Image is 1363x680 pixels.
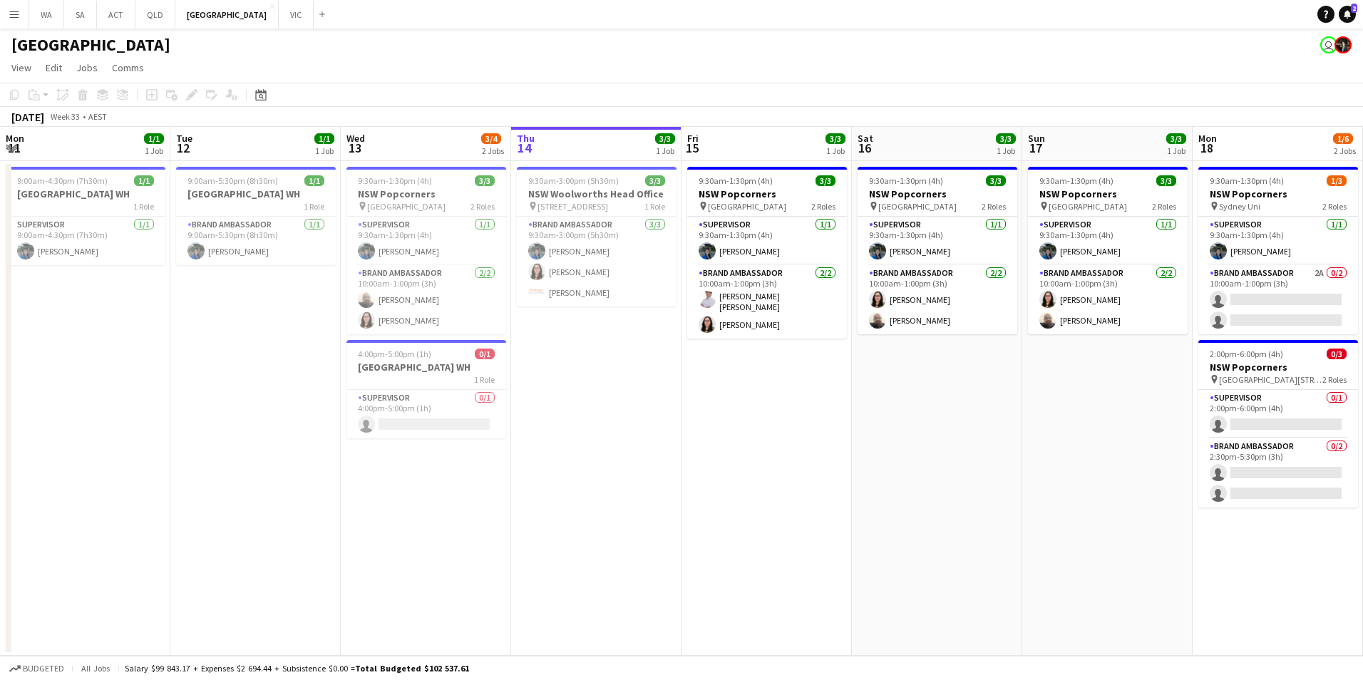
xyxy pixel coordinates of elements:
span: Jobs [76,61,98,74]
app-job-card: 9:30am-1:30pm (4h)3/3NSW Popcorners [GEOGRAPHIC_DATA]2 RolesSupervisor1/19:30am-1:30pm (4h)[PERSO... [1028,167,1188,334]
a: 2 [1339,6,1356,23]
app-card-role: Brand Ambassador2A0/210:00am-1:00pm (3h) [1198,265,1358,334]
span: 17 [1026,140,1045,156]
div: 2 Jobs [482,145,504,156]
div: 1 Job [656,145,674,156]
button: SA [64,1,97,29]
button: WA [29,1,64,29]
span: 12 [174,140,192,156]
div: 1 Job [315,145,334,156]
app-job-card: 9:00am-5:30pm (8h30m)1/1[GEOGRAPHIC_DATA] WH1 RoleBrand Ambassador1/19:00am-5:30pm (8h30m)[PERSON... [176,167,336,265]
span: [STREET_ADDRESS] [538,201,608,212]
div: 1 Job [826,145,845,156]
span: 2 Roles [470,201,495,212]
app-card-role: Supervisor1/19:00am-4:30pm (7h30m)[PERSON_NAME] [6,217,165,265]
span: 2 Roles [1322,374,1347,385]
span: 1/6 [1333,133,1353,144]
span: 9:00am-5:30pm (8h30m) [187,175,278,186]
span: 9:30am-1:30pm (4h) [358,175,432,186]
app-card-role: Brand Ambassador2/210:00am-1:00pm (3h)[PERSON_NAME] [PERSON_NAME][PERSON_NAME] [687,265,847,339]
app-card-role: Supervisor1/19:30am-1:30pm (4h)[PERSON_NAME] [1198,217,1358,265]
span: 3/3 [475,175,495,186]
span: Budgeted [23,664,64,674]
button: ACT [97,1,135,29]
button: VIC [279,1,314,29]
span: Total Budgeted $102 537.61 [355,663,469,674]
h3: NSW Popcorners [858,187,1017,200]
app-card-role: Supervisor1/19:30am-1:30pm (4h)[PERSON_NAME] [687,217,847,265]
span: 16 [855,140,873,156]
div: Salary $99 843.17 + Expenses $2 694.44 + Subsistence $0.00 = [125,663,469,674]
span: 1/1 [134,175,154,186]
h3: NSW Popcorners [1198,361,1358,374]
span: 3/3 [645,175,665,186]
span: 0/3 [1327,349,1347,359]
div: 9:30am-1:30pm (4h)3/3NSW Popcorners [GEOGRAPHIC_DATA]2 RolesSupervisor1/19:30am-1:30pm (4h)[PERSO... [858,167,1017,334]
span: 1/1 [144,133,164,144]
span: Sat [858,132,873,145]
span: 9:30am-1:30pm (4h) [699,175,773,186]
div: AEST [88,111,107,122]
h3: NSW Popcorners [346,187,506,200]
app-card-role: Brand Ambassador1/19:00am-5:30pm (8h30m)[PERSON_NAME] [176,217,336,265]
div: 2 Jobs [1334,145,1356,156]
h3: NSW Woolworths Head Office [517,187,677,200]
app-card-role: Supervisor1/19:30am-1:30pm (4h)[PERSON_NAME] [346,217,506,265]
span: 2 [1351,4,1357,13]
span: View [11,61,31,74]
span: 1/1 [314,133,334,144]
span: All jobs [78,663,113,674]
span: 14 [515,140,535,156]
span: 2 Roles [1152,201,1176,212]
span: 4:00pm-5:00pm (1h) [358,349,431,359]
app-job-card: 9:30am-1:30pm (4h)1/3NSW Popcorners Sydney Uni2 RolesSupervisor1/19:30am-1:30pm (4h)[PERSON_NAME]... [1198,167,1358,334]
app-job-card: 2:00pm-6:00pm (4h)0/3NSW Popcorners [GEOGRAPHIC_DATA][STREET_ADDRESS][GEOGRAPHIC_DATA]2 RolesSupe... [1198,340,1358,508]
span: 9:30am-1:30pm (4h) [869,175,943,186]
span: 2 Roles [811,201,835,212]
h1: [GEOGRAPHIC_DATA] [11,34,170,56]
a: View [6,58,37,77]
span: 3/3 [1166,133,1186,144]
span: [GEOGRAPHIC_DATA] [367,201,446,212]
span: 2 Roles [1322,201,1347,212]
span: 3/3 [1156,175,1176,186]
app-job-card: 9:00am-4:30pm (7h30m)1/1[GEOGRAPHIC_DATA] WH1 RoleSupervisor1/19:00am-4:30pm (7h30m)[PERSON_NAME] [6,167,165,265]
a: Jobs [71,58,103,77]
h3: [GEOGRAPHIC_DATA] WH [346,361,506,374]
app-job-card: 4:00pm-5:00pm (1h)0/1[GEOGRAPHIC_DATA] WH1 RoleSupervisor0/14:00pm-5:00pm (1h) [346,340,506,438]
span: [GEOGRAPHIC_DATA] [708,201,786,212]
span: [GEOGRAPHIC_DATA] [878,201,957,212]
span: Tue [176,132,192,145]
app-card-role: Brand Ambassador2/210:00am-1:00pm (3h)[PERSON_NAME][PERSON_NAME] [1028,265,1188,334]
span: 11 [4,140,24,156]
app-job-card: 9:30am-3:00pm (5h30m)3/3NSW Woolworths Head Office [STREET_ADDRESS]1 RoleBrand Ambassador3/39:30a... [517,167,677,306]
a: Edit [40,58,68,77]
button: [GEOGRAPHIC_DATA] [175,1,279,29]
app-card-role: Brand Ambassador2/210:00am-1:00pm (3h)[PERSON_NAME][PERSON_NAME] [346,265,506,334]
span: 3/3 [816,175,835,186]
span: 1 Role [133,201,154,212]
app-card-role: Supervisor1/19:30am-1:30pm (4h)[PERSON_NAME] [1028,217,1188,265]
span: Week 33 [47,111,83,122]
span: 9:00am-4:30pm (7h30m) [17,175,108,186]
app-card-role: Brand Ambassador2/210:00am-1:00pm (3h)[PERSON_NAME][PERSON_NAME] [858,265,1017,334]
span: 3/3 [996,133,1016,144]
app-card-role: Supervisor0/14:00pm-5:00pm (1h) [346,390,506,438]
span: 3/3 [655,133,675,144]
div: [DATE] [11,110,44,124]
app-card-role: Supervisor1/19:30am-1:30pm (4h)[PERSON_NAME] [858,217,1017,265]
span: Wed [346,132,365,145]
div: 9:30am-1:30pm (4h)3/3NSW Popcorners [GEOGRAPHIC_DATA]2 RolesSupervisor1/19:30am-1:30pm (4h)[PERSO... [687,167,847,339]
button: QLD [135,1,175,29]
span: 1 Role [474,374,495,385]
app-card-role: Supervisor0/12:00pm-6:00pm (4h) [1198,390,1358,438]
h3: NSW Popcorners [1198,187,1358,200]
span: 1 Role [304,201,324,212]
span: 13 [344,140,365,156]
div: 9:30am-1:30pm (4h)3/3NSW Popcorners [GEOGRAPHIC_DATA]2 RolesSupervisor1/19:30am-1:30pm (4h)[PERSO... [346,167,506,334]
